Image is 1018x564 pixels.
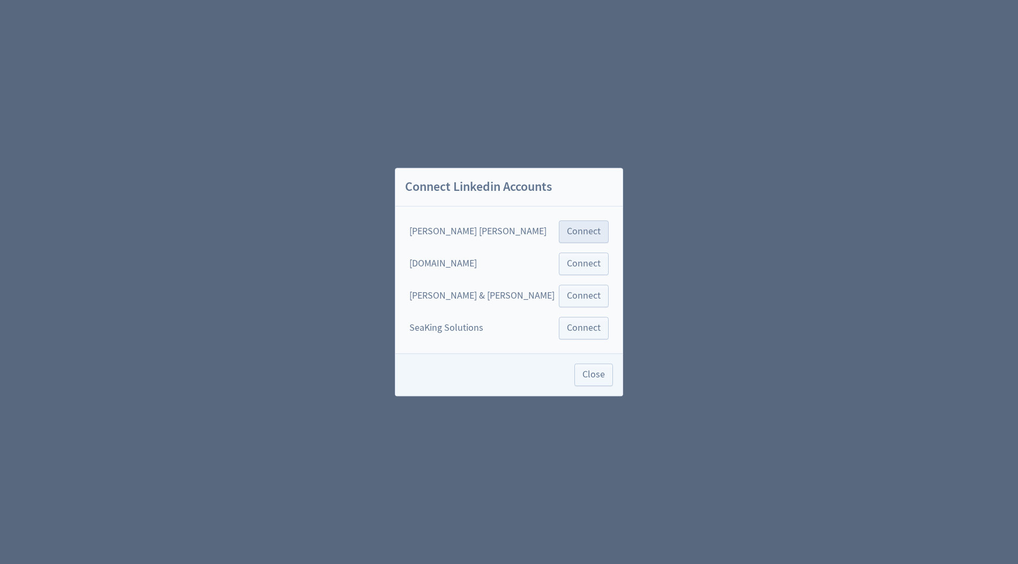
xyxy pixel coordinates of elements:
[567,259,601,269] span: Connect
[567,291,601,301] span: Connect
[409,289,555,302] div: [PERSON_NAME] & [PERSON_NAME]
[574,363,613,386] button: Close
[567,227,601,236] span: Connect
[409,257,477,270] div: [DOMAIN_NAME]
[582,370,605,380] span: Close
[559,285,609,307] button: Connect
[559,220,609,243] button: Connect
[559,317,609,339] button: Connect
[559,253,609,275] button: Connect
[409,225,547,238] div: [PERSON_NAME] [PERSON_NAME]
[567,323,601,333] span: Connect
[409,321,483,335] div: SeaKing Solutions
[395,168,623,206] h2: Connect Linkedin Accounts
